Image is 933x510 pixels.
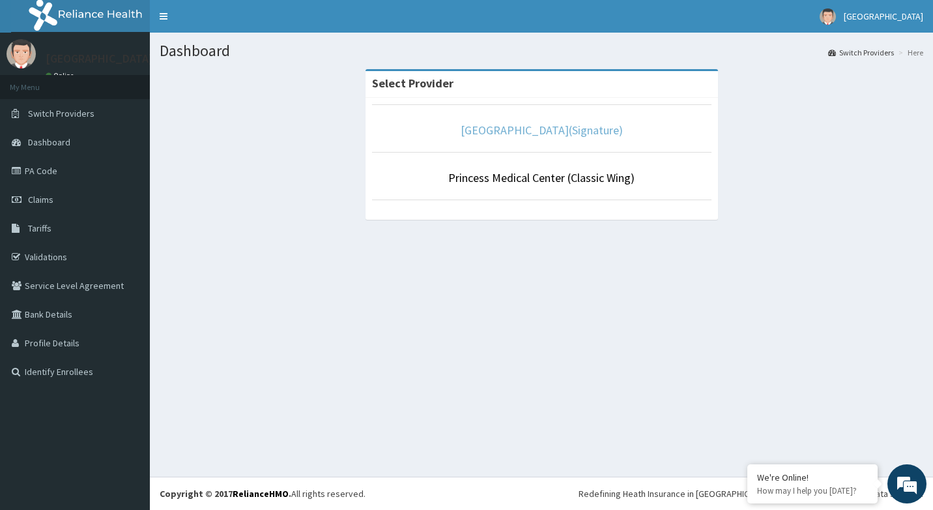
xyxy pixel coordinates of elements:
[7,356,248,402] textarea: Type your message and hit 'Enter'
[757,485,868,496] p: How may I help you today?
[28,136,70,148] span: Dashboard
[76,164,180,296] span: We're online!
[7,39,36,68] img: User Image
[448,170,635,185] a: Princess Medical Center (Classic Wing)
[844,10,923,22] span: [GEOGRAPHIC_DATA]
[68,73,219,90] div: Chat with us now
[820,8,836,25] img: User Image
[28,108,94,119] span: Switch Providers
[461,123,623,138] a: [GEOGRAPHIC_DATA](Signature)
[828,47,894,58] a: Switch Providers
[28,222,51,234] span: Tariffs
[372,76,453,91] strong: Select Provider
[895,47,923,58] li: Here
[757,472,868,483] div: We're Online!
[46,53,153,65] p: [GEOGRAPHIC_DATA]
[28,194,53,205] span: Claims
[160,42,923,59] h1: Dashboard
[214,7,245,38] div: Minimize live chat window
[233,488,289,500] a: RelianceHMO
[579,487,923,500] div: Redefining Heath Insurance in [GEOGRAPHIC_DATA] using Telemedicine and Data Science!
[160,488,291,500] strong: Copyright © 2017 .
[46,71,77,80] a: Online
[24,65,53,98] img: d_794563401_company_1708531726252_794563401
[150,477,933,510] footer: All rights reserved.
